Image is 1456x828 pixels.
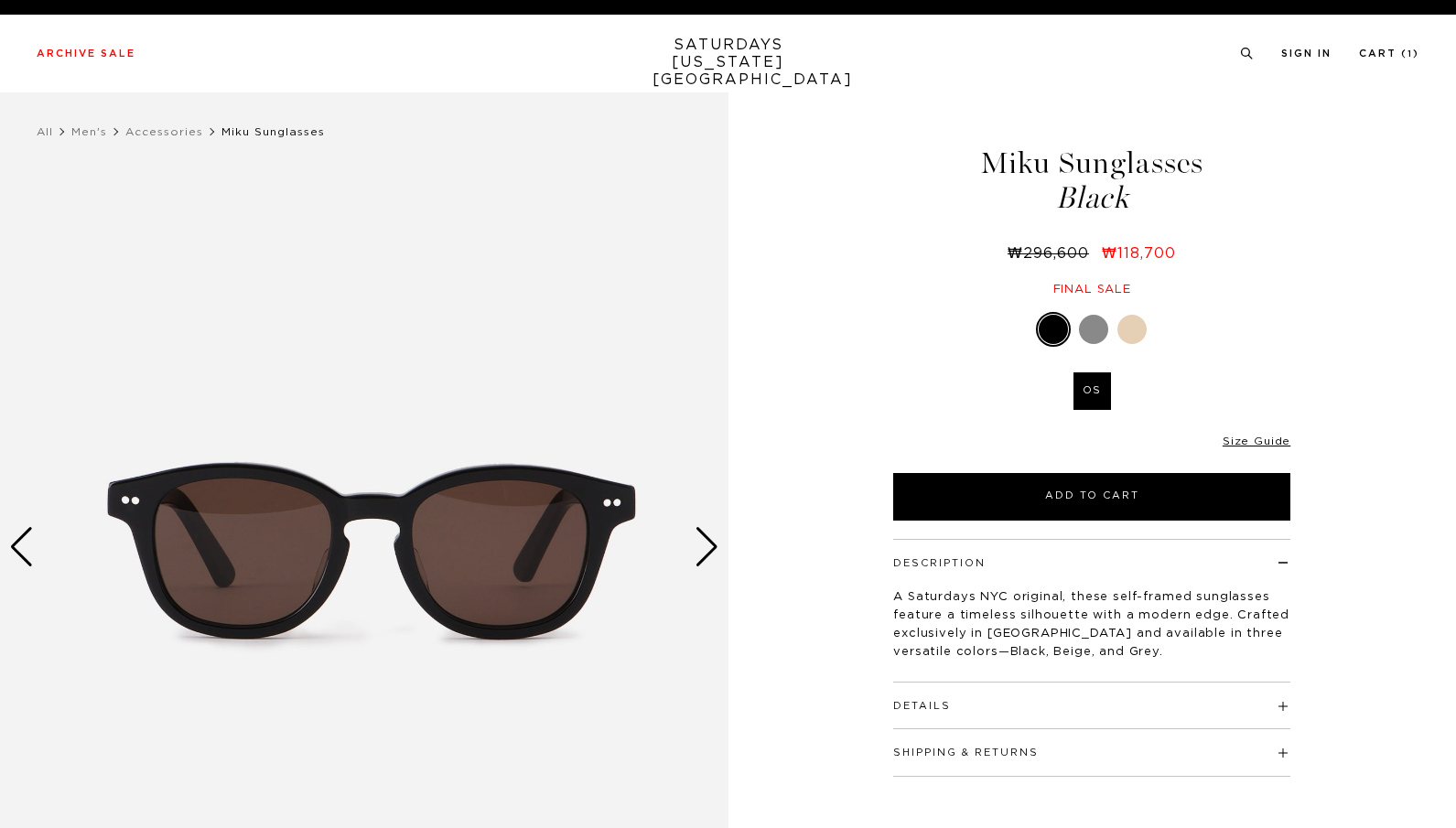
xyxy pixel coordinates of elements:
[890,282,1293,297] div: Final sale
[893,701,951,711] button: Details
[221,126,325,137] span: Miku Sunglasses
[653,37,803,89] a: SATURDAYS[US_STATE][GEOGRAPHIC_DATA]
[893,747,1039,758] button: Shipping & Returns
[1407,50,1413,59] small: 1
[890,148,1293,213] h1: Miku Sunglasses
[893,588,1290,661] p: A Saturdays NYC original, these self-framed sunglasses feature a timeless silhouette with a moder...
[1281,48,1332,59] a: Sign In
[71,126,107,137] a: Men's
[1223,436,1290,446] a: Size Guide
[37,126,53,137] a: All
[893,558,986,568] button: Description
[37,48,135,59] a: Archive Sale
[893,473,1290,521] button: Add to Cart
[1008,246,1096,261] del: ₩296,600
[1073,372,1111,410] label: OS
[1102,246,1176,261] span: ₩118,700
[1359,48,1419,59] a: Cart (1)
[9,527,34,567] div: Previous slide
[125,126,203,137] a: Accessories
[890,183,1293,213] span: Black
[695,527,719,567] div: Next slide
